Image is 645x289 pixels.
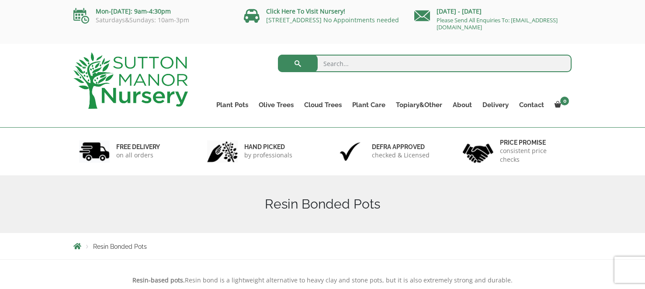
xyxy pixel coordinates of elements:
[437,16,558,31] a: Please Send All Enquiries To: [EMAIL_ADDRESS][DOMAIN_NAME]
[477,99,514,111] a: Delivery
[266,16,399,24] a: [STREET_ADDRESS] No Appointments needed
[116,143,160,151] h6: FREE DELIVERY
[500,139,566,146] h6: Price promise
[266,7,345,15] a: Click Here To Visit Nursery!
[116,151,160,160] p: on all orders
[391,99,447,111] a: Topiary&Other
[347,99,391,111] a: Plant Care
[500,146,566,164] p: consistent price checks
[73,243,572,250] nav: Breadcrumbs
[132,276,185,284] strong: Resin-based pots.
[414,6,572,17] p: [DATE] - [DATE]
[73,196,572,212] h1: Resin Bonded Pots
[372,151,430,160] p: checked & Licensed
[253,99,299,111] a: Olive Trees
[372,143,430,151] h6: Defra approved
[73,6,231,17] p: Mon-[DATE]: 9am-4:30pm
[447,99,477,111] a: About
[278,55,572,72] input: Search...
[514,99,549,111] a: Contact
[207,140,238,163] img: 2.jpg
[244,151,292,160] p: by professionals
[73,52,188,109] img: logo
[93,243,147,250] span: Resin Bonded Pots
[79,140,110,163] img: 1.jpg
[211,99,253,111] a: Plant Pots
[73,17,231,24] p: Saturdays&Sundays: 10am-3pm
[299,99,347,111] a: Cloud Trees
[335,140,365,163] img: 3.jpg
[560,97,569,105] span: 0
[73,275,572,286] p: Resin bond is a lightweight alternative to heavy clay and stone pots, but it is also extremely st...
[549,99,572,111] a: 0
[244,143,292,151] h6: hand picked
[463,138,493,165] img: 4.jpg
